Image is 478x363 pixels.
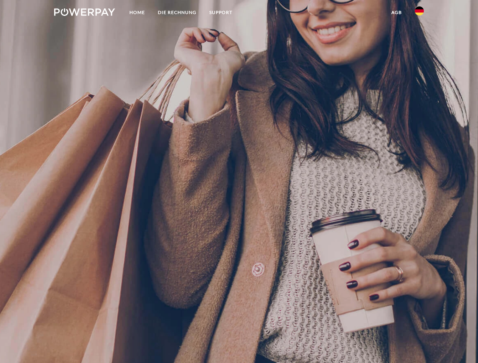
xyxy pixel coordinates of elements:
[385,6,408,19] a: agb
[123,6,151,19] a: Home
[415,6,424,16] img: de
[54,8,115,16] img: logo-powerpay-white.svg
[151,6,203,19] a: DIE RECHNUNG
[203,6,239,19] a: SUPPORT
